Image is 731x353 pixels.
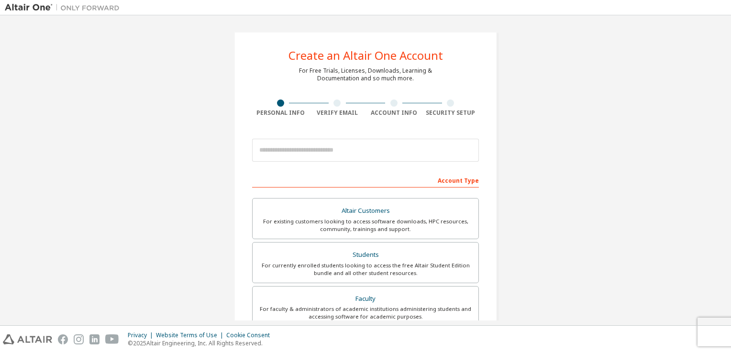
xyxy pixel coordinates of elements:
p: © 2025 Altair Engineering, Inc. All Rights Reserved. [128,339,276,347]
div: Faculty [258,292,473,306]
img: facebook.svg [58,334,68,344]
div: For Free Trials, Licenses, Downloads, Learning & Documentation and so much more. [299,67,432,82]
div: Privacy [128,331,156,339]
div: Account Info [365,109,422,117]
div: Altair Customers [258,204,473,218]
div: For currently enrolled students looking to access the free Altair Student Edition bundle and all ... [258,262,473,277]
img: youtube.svg [105,334,119,344]
div: Create an Altair One Account [288,50,443,61]
img: altair_logo.svg [3,334,52,344]
div: Cookie Consent [226,331,276,339]
div: Students [258,248,473,262]
img: Altair One [5,3,124,12]
div: Verify Email [309,109,366,117]
img: linkedin.svg [89,334,100,344]
img: instagram.svg [74,334,84,344]
div: Personal Info [252,109,309,117]
div: Account Type [252,172,479,188]
div: For existing customers looking to access software downloads, HPC resources, community, trainings ... [258,218,473,233]
div: Security Setup [422,109,479,117]
div: Website Terms of Use [156,331,226,339]
div: For faculty & administrators of academic institutions administering students and accessing softwa... [258,305,473,320]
